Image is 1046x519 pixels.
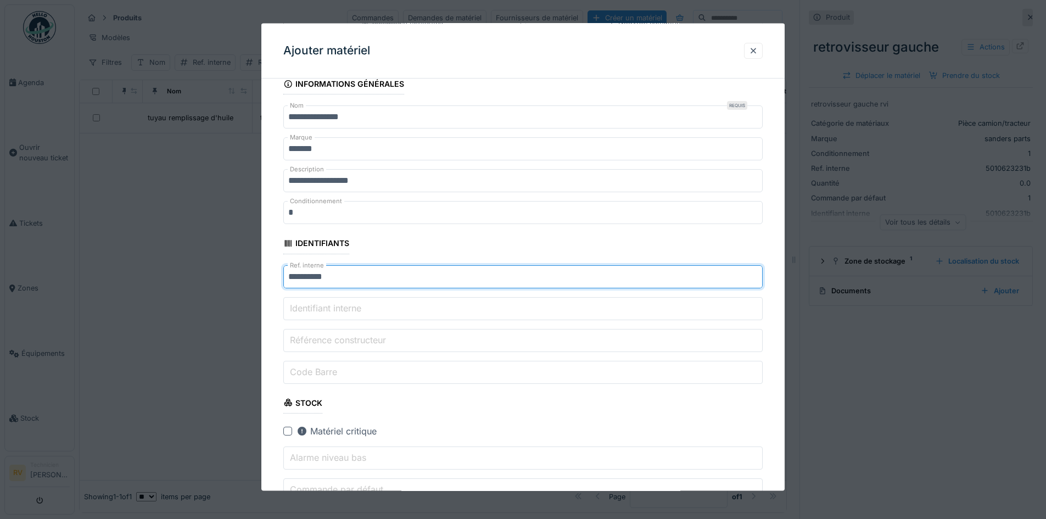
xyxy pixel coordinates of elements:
[288,450,368,464] label: Alarme niveau bas
[283,76,404,94] div: Informations générales
[288,133,315,142] label: Marque
[288,197,344,206] label: Conditionnement
[288,333,388,346] label: Référence constructeur
[288,301,363,314] label: Identifiant interne
[297,424,377,437] div: Matériel critique
[283,235,349,254] div: Identifiants
[288,101,306,110] label: Nom
[288,165,326,174] label: Description
[727,101,747,110] div: Requis
[288,365,339,378] label: Code Barre
[288,260,326,270] label: Ref. interne
[283,394,322,413] div: Stock
[288,482,385,495] label: Commande par défaut
[283,44,370,58] h3: Ajouter matériel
